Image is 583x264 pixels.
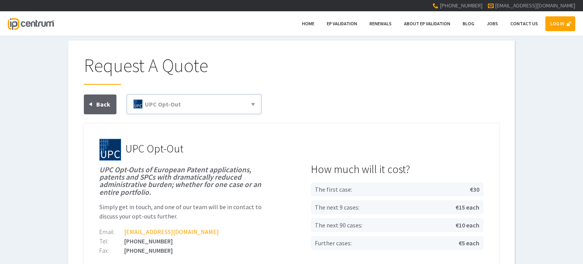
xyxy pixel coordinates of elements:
span: Home [302,21,314,26]
span: Renewals [370,21,392,26]
strong: €30 [397,186,479,192]
span: The next 90 cases: [315,222,396,228]
span: Further cases: [315,240,396,246]
div: [PHONE_NUMBER] [99,247,272,254]
a: Home [297,16,319,31]
div: Tel: [99,238,124,244]
img: upc.svg [99,139,121,161]
a: IP Centrum [8,11,54,36]
a: [EMAIL_ADDRESS][DOMAIN_NAME] [495,2,575,9]
span: Jobs [487,21,498,26]
a: Back [84,94,116,114]
a: Blog [458,16,479,31]
span: The first case: [315,186,396,192]
span: [PHONE_NUMBER] [440,2,482,9]
a: About EP Validation [399,16,455,31]
a: [EMAIL_ADDRESS][DOMAIN_NAME] [124,228,219,236]
span: Blog [463,21,474,26]
strong: €15 each [397,204,479,210]
a: LOG IN [545,16,575,31]
img: upc.svg [134,100,142,108]
a: EP Validation [322,16,362,31]
strong: How much will it cost? [311,164,484,175]
a: Contact Us [505,16,543,31]
div: [PHONE_NUMBER] [99,238,272,244]
a: Jobs [482,16,503,31]
div: Fax: [99,247,124,254]
div: Email: [99,229,124,235]
span: EP Validation [327,21,357,26]
span: Back [96,100,110,108]
h1: UPC Opt-Outs of European Patent applications, patents and SPCs with dramatically reduced administ... [99,166,272,196]
a: Renewals [364,16,397,31]
span: UPC Opt-Out [145,100,181,108]
h1: Request A Quote [84,56,499,85]
a: UPC Opt-Out [130,98,258,111]
span: UPC Opt-Out [125,142,184,156]
span: The next 9 cases: [315,204,396,210]
span: About EP Validation [404,21,450,26]
p: Simply get in touch, and one of our team will be in contact to discuss your opt-outs further. [99,202,272,221]
span: Contact Us [510,21,538,26]
strong: €10 each [397,222,479,228]
strong: €5 each [397,240,479,246]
